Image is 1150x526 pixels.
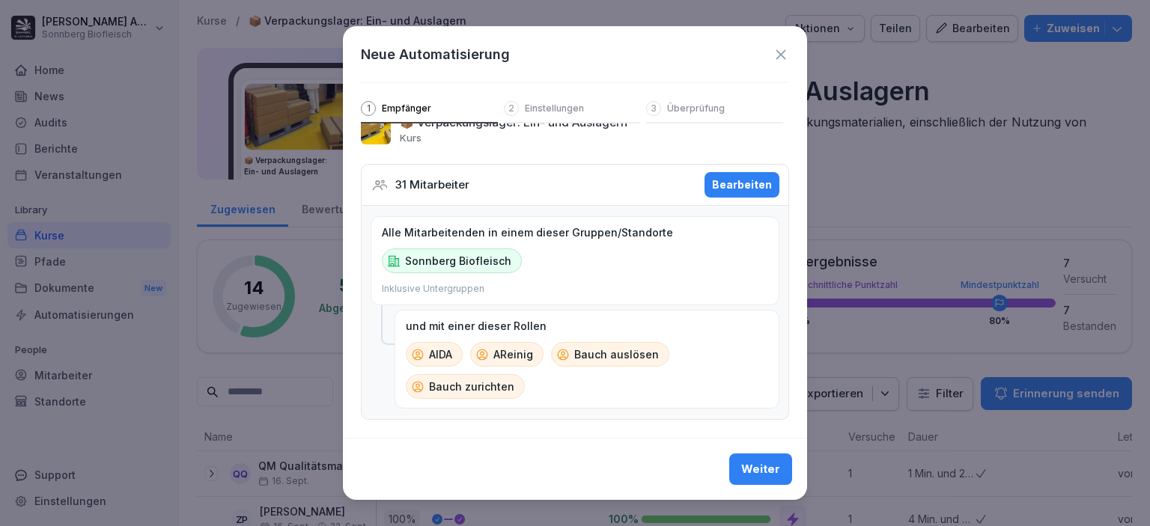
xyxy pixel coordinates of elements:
[406,319,547,333] p: und mit einer dieser Rollen
[429,346,452,362] p: AIDA
[382,226,673,239] p: Alle Mitarbeitenden in einem dieser Gruppen/Standorte
[646,101,661,116] div: 3
[504,101,519,116] div: 2
[429,379,514,394] p: Bauch zurichten
[405,253,511,269] p: Sonnberg Biofleisch
[574,346,659,362] p: Bauch auslösen
[382,103,431,114] p: Empfänger
[395,177,469,194] p: 31 Mitarbeiter
[667,103,725,114] p: Überprüfung
[705,172,779,198] button: Bearbeiten
[525,103,584,114] p: Einstellungen
[361,101,376,116] div: 1
[400,132,422,144] p: Kurs
[729,453,792,485] button: Weiter
[493,346,533,362] p: AReinig
[741,461,780,477] div: Weiter
[361,44,510,64] h1: Neue Automatisierung
[382,282,484,296] p: Inklusive Untergruppen
[361,114,391,144] img: 📦 Verpackungslager: Ein- und Auslagern
[712,177,772,193] div: Bearbeiten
